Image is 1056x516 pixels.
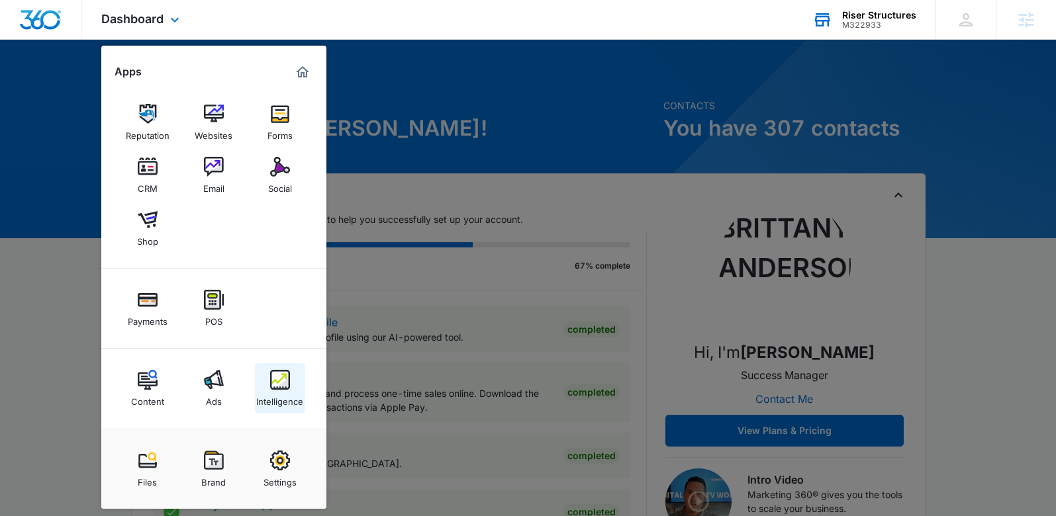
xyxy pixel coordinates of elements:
a: Email [189,150,239,200]
div: Intelligence [256,390,303,407]
a: Reputation [122,97,173,148]
div: Files [138,470,157,488]
div: Brand [201,470,226,488]
div: CRM [138,177,158,194]
div: POS [205,310,222,327]
a: Files [122,444,173,494]
div: Content [131,390,164,407]
div: account id [842,21,916,30]
h2: Apps [115,65,142,78]
a: Settings [255,444,305,494]
div: Reputation [126,124,169,141]
a: Social [255,150,305,200]
a: Payments [122,283,173,333]
div: Payments [128,310,168,327]
div: Email [203,177,224,194]
a: Content [122,363,173,413]
a: Shop [122,203,173,253]
div: Websites [195,124,232,141]
div: account name [842,10,916,21]
div: Shop [137,230,158,247]
div: Forms [267,124,293,141]
a: Marketing 360® Dashboard [292,62,313,83]
span: Dashboard [101,12,164,26]
a: POS [189,283,239,333]
a: CRM [122,150,173,200]
a: Ads [189,363,239,413]
a: Forms [255,97,305,148]
a: Intelligence [255,363,305,413]
a: Brand [189,444,239,494]
div: Settings [264,470,297,488]
div: Ads [206,390,222,407]
a: Websites [189,97,239,148]
div: Social [268,177,292,194]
